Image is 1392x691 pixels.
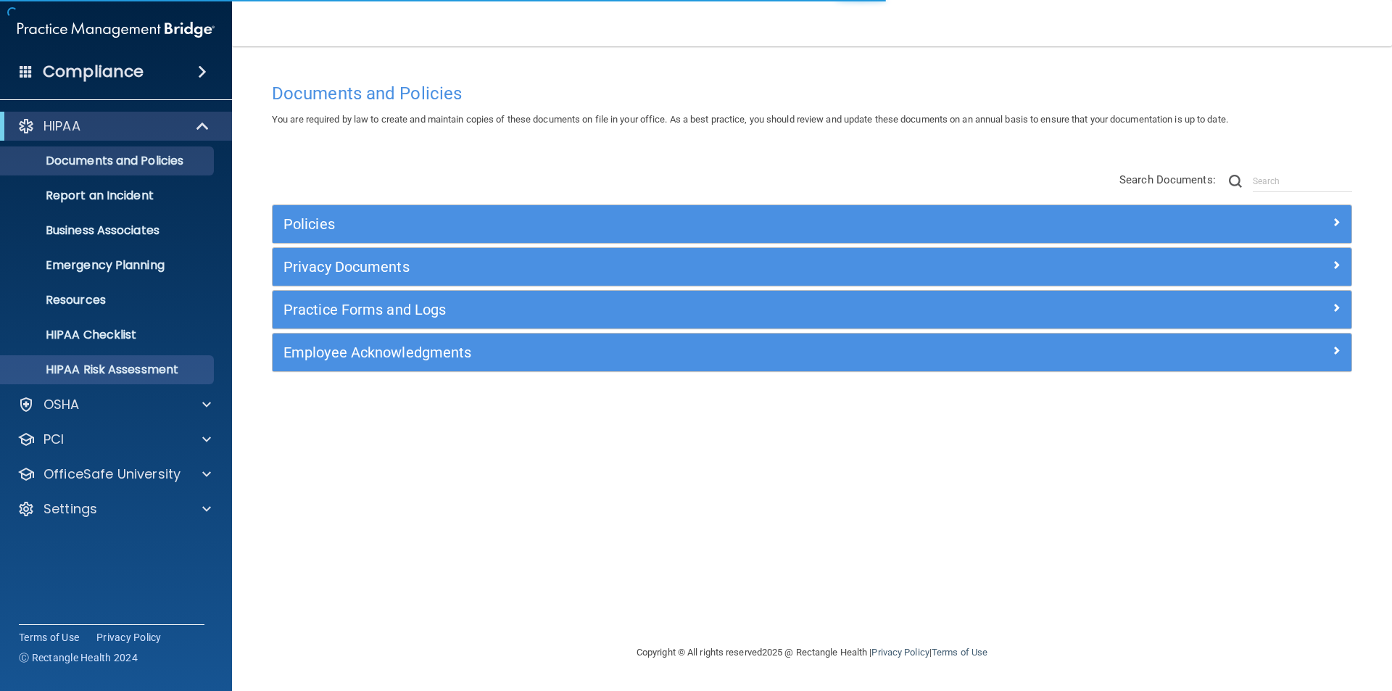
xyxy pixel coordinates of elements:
[283,255,1341,278] a: Privacy Documents
[17,466,211,483] a: OfficeSafe University
[9,363,207,377] p: HIPAA Risk Assessment
[17,117,210,135] a: HIPAA
[43,431,64,448] p: PCI
[43,117,80,135] p: HIPAA
[9,223,207,238] p: Business Associates
[272,114,1228,125] span: You are required by law to create and maintain copies of these documents on file in your office. ...
[932,647,987,658] a: Terms of Use
[9,258,207,273] p: Emergency Planning
[871,647,929,658] a: Privacy Policy
[1119,173,1216,186] span: Search Documents:
[43,62,144,82] h4: Compliance
[283,298,1341,321] a: Practice Forms and Logs
[17,431,211,448] a: PCI
[17,396,211,413] a: OSHA
[9,328,207,342] p: HIPAA Checklist
[1229,175,1242,188] img: ic-search.3b580494.png
[283,344,1071,360] h5: Employee Acknowledgments
[9,293,207,307] p: Resources
[283,341,1341,364] a: Employee Acknowledgments
[9,189,207,203] p: Report an Incident
[17,500,211,518] a: Settings
[283,302,1071,318] h5: Practice Forms and Logs
[17,15,215,44] img: PMB logo
[43,466,181,483] p: OfficeSafe University
[43,500,97,518] p: Settings
[283,259,1071,275] h5: Privacy Documents
[43,396,80,413] p: OSHA
[19,630,79,645] a: Terms of Use
[9,154,207,168] p: Documents and Policies
[547,629,1077,676] div: Copyright © All rights reserved 2025 @ Rectangle Health | |
[272,84,1352,103] h4: Documents and Policies
[96,630,162,645] a: Privacy Policy
[283,212,1341,236] a: Policies
[1253,170,1352,192] input: Search
[19,650,138,665] span: Ⓒ Rectangle Health 2024
[283,216,1071,232] h5: Policies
